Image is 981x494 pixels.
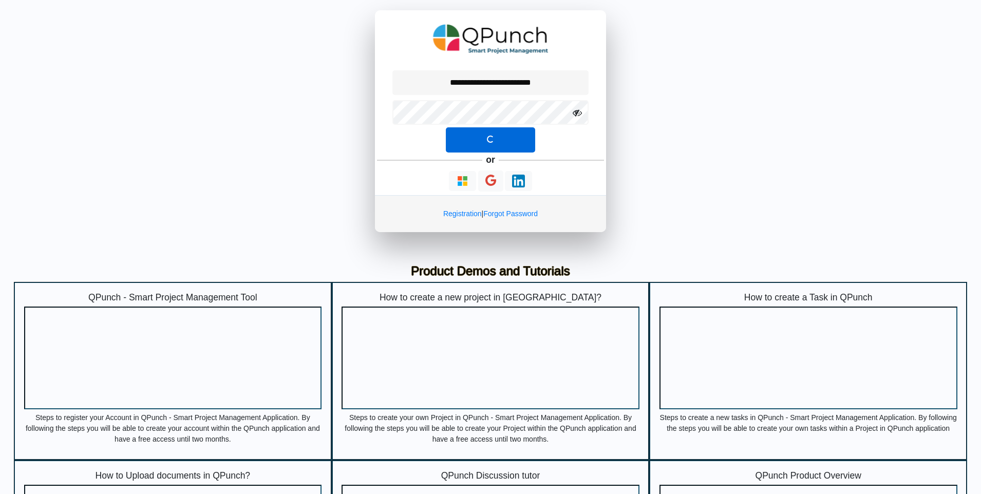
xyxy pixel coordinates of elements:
[22,264,959,279] h3: Product Demos and Tutorials
[484,153,497,167] h5: or
[375,195,606,232] div: |
[342,470,639,481] h5: QPunch Discussion tutor
[505,171,532,191] button: Continue With LinkedIn
[449,171,476,191] button: Continue With Microsoft Azure
[24,412,322,443] p: Steps to register your Account in QPunch - Smart Project Management Application. By following the...
[342,412,639,443] p: Steps to create your own Project in QPunch - Smart Project Management Application. By following t...
[24,292,322,303] h5: QPunch - Smart Project Management Tool
[342,292,639,303] h5: How to create a new project in [GEOGRAPHIC_DATA]?
[659,470,957,481] h5: QPunch Product Overview
[443,210,482,218] a: Registration
[659,292,957,303] h5: How to create a Task in QPunch
[659,412,957,443] p: Steps to create a new tasks in QPunch - Smart Project Management Application. By following the st...
[483,210,538,218] a: Forgot Password
[24,470,322,481] h5: How to Upload documents in QPunch?
[478,170,503,192] button: Continue With Google
[512,175,525,187] img: Loading...
[433,21,549,58] img: QPunch
[456,175,469,187] img: Loading...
